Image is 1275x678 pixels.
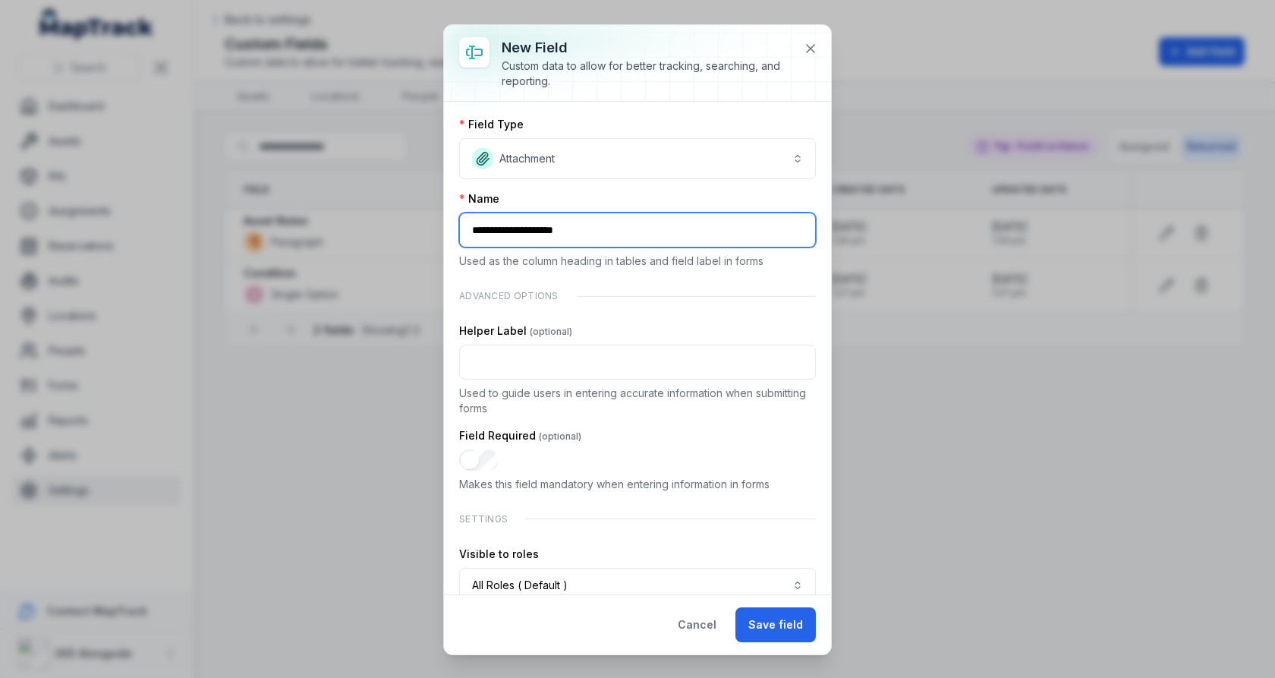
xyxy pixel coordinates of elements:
[502,37,792,58] h3: New field
[459,117,524,132] label: Field Type
[459,504,816,535] div: Settings
[459,547,539,562] label: Visible to roles
[459,568,816,603] button: All Roles ( Default )
[502,58,792,89] div: Custom data to allow for better tracking, searching, and reporting.
[459,254,816,269] p: Used as the column heading in tables and field label in forms
[459,213,816,248] input: :rac:-form-item-label
[459,345,816,380] input: :rae:-form-item-label
[459,449,499,471] input: :raf:-form-item-label
[665,607,729,642] button: Cancel
[459,477,816,492] p: Makes this field mandatory when entering information in forms
[735,607,816,642] button: Save field
[459,138,816,179] button: Attachment
[459,386,816,416] p: Used to guide users in entering accurate information when submitting forms
[459,428,581,443] label: Field Required
[459,323,572,339] label: Helper Label
[459,281,816,311] div: Advanced Options
[459,191,499,207] label: Name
